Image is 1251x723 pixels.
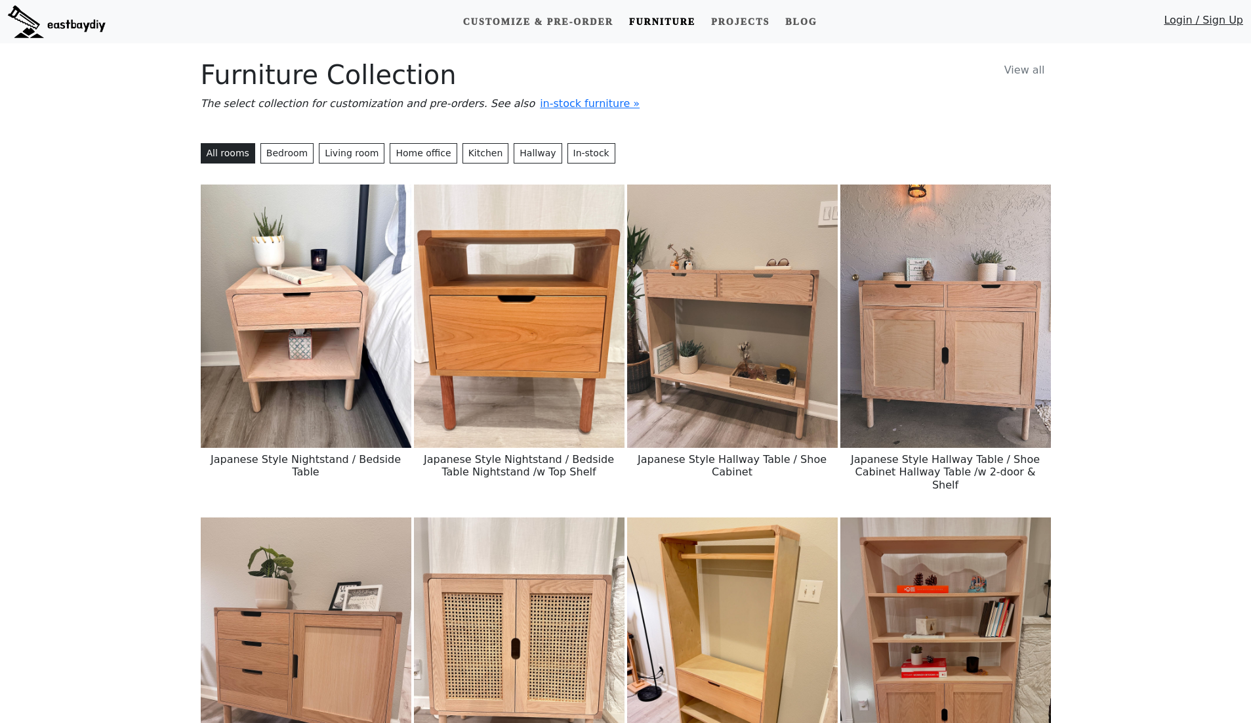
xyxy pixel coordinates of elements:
[414,448,625,483] h6: Japanese Style Nightstand / Bedside Table Nightstand /w Top Shelf
[627,642,838,655] a: Japanese-style Wardrobe
[840,642,1051,655] a: Japanese Style Cabinet Bookcase
[624,10,701,34] a: Furniture
[706,10,775,34] a: Projects
[201,448,411,483] h6: Japanese Style Nightstand / Bedside Table
[201,185,411,448] img: Japanese Style Nightstand / Bedside Table
[567,143,615,164] a: In-stock
[627,185,838,448] img: Japanese Style Hallway Table / Shoe Cabinet
[201,143,255,164] button: All rooms
[540,97,640,110] a: in-stock furniture »
[414,309,625,322] a: Japanese Style Nightstand / Bedside Table Nightstand /w Top Shelf
[514,143,562,164] button: Hallway
[780,10,822,34] a: Blog
[390,143,457,164] button: Home office
[319,143,384,164] button: Living room
[414,185,625,448] img: Japanese Style Nightstand / Bedside Table Nightstand /w Top Shelf
[627,309,838,322] a: Japanese Style Hallway Table / Shoe Cabinet
[998,59,1051,81] a: View all
[201,97,535,110] i: The select collection for customization and pre-orders. See also
[840,448,1051,496] h6: Japanese Style Hallway Table / Shoe Cabinet Hallway Table /w 2-door & Shelf
[414,642,625,655] a: Japanese Style Chest / Side Cabinet Cabinet /w 2-door
[462,143,509,164] button: Kitchen
[201,59,1051,91] h1: Furniture Collection
[840,185,1051,448] img: Japanese Style Hallway Table / Shoe Cabinet Hallway Table /w 2-door & Shelf
[201,309,411,322] a: Japanese Style Nightstand / Bedside Table
[201,642,411,655] a: Japanese Style Chest / Side Cabinet
[458,10,619,34] a: Customize & Pre-order
[8,5,106,38] img: eastbaydiy
[840,309,1051,322] a: Japanese Style Hallway Table / Shoe Cabinet Hallway Table /w 2-door & Shelf
[260,143,314,164] button: Bedroom
[1164,12,1243,34] a: Login / Sign Up
[627,448,838,483] h6: Japanese Style Hallway Table / Shoe Cabinet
